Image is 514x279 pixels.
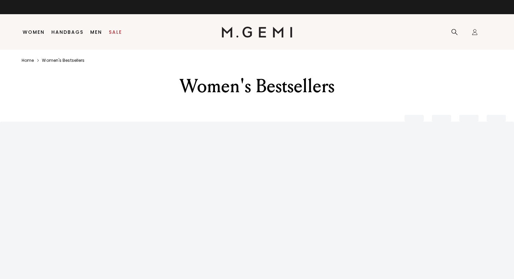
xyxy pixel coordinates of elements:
[222,27,292,37] img: M.Gemi
[90,29,102,35] a: Men
[140,74,374,98] div: Women's Bestsellers
[109,29,122,35] a: Sale
[22,58,34,63] a: Home
[42,58,84,63] a: Women's bestsellers
[51,29,83,35] a: Handbags
[23,29,45,35] a: Women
